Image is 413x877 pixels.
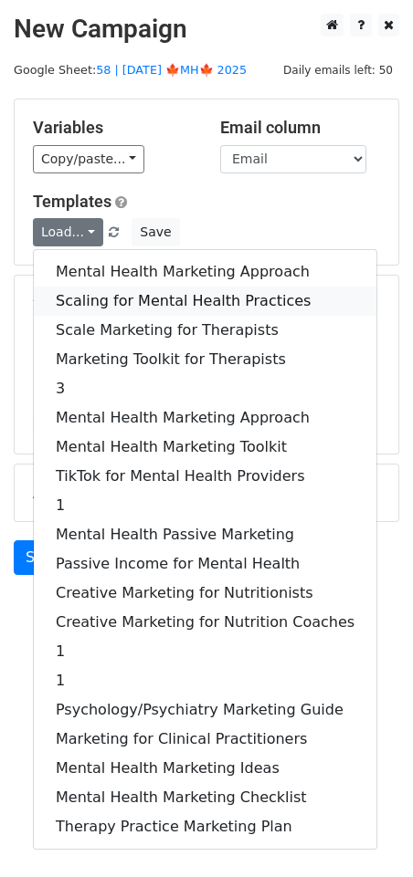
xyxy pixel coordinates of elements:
a: Creative Marketing for Nutrition Coaches [34,608,376,637]
a: 1 [34,666,376,695]
button: Save [132,218,179,246]
iframe: Chat Widget [322,789,413,877]
a: Mental Health Marketing Toolkit [34,433,376,462]
a: Send [14,540,74,575]
a: 1 [34,491,376,520]
a: Daily emails left: 50 [277,63,399,77]
h5: Variables [33,118,193,138]
a: Marketing Toolkit for Therapists [34,345,376,374]
a: Creative Marketing for Nutritionists [34,579,376,608]
a: Scaling for Mental Health Practices [34,287,376,316]
a: Passive Income for Mental Health [34,549,376,579]
h2: New Campaign [14,14,399,45]
a: Mental Health Marketing Ideas [34,754,376,783]
a: Copy/paste... [33,145,144,173]
a: Scale Marketing for Therapists [34,316,376,345]
a: Load... [33,218,103,246]
a: TikTok for Mental Health Providers [34,462,376,491]
a: Marketing for Clinical Practitioners [34,725,376,754]
a: Mental Health Marketing Approach [34,257,376,287]
a: Templates [33,192,111,211]
a: 58 | [DATE] 🍁MH🍁 2025 [96,63,247,77]
span: Daily emails left: 50 [277,60,399,80]
small: Google Sheet: [14,63,247,77]
a: Mental Health Marketing Checklist [34,783,376,812]
a: Psychology/Psychiatry Marketing Guide [34,695,376,725]
a: 1 [34,637,376,666]
a: 3 [34,374,376,403]
a: Mental Health Marketing Approach [34,403,376,433]
h5: Email column [220,118,380,138]
a: Therapy Practice Marketing Plan [34,812,376,841]
a: Mental Health Passive Marketing [34,520,376,549]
